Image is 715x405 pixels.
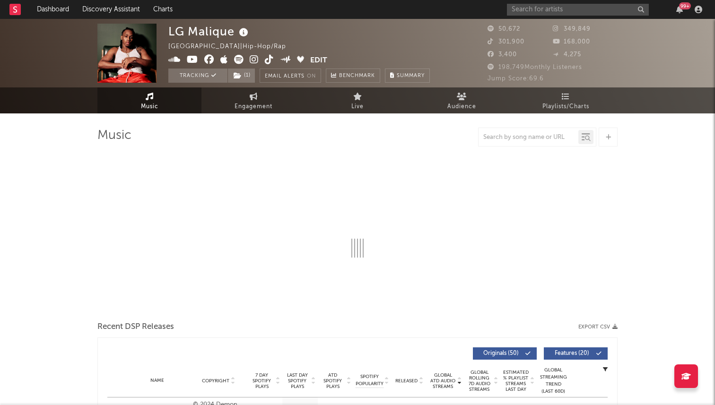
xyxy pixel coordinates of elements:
span: Estimated % Playlist Streams Last Day [503,370,529,392]
button: 99+ [676,6,683,13]
div: Global Streaming Trend (Last 60D) [539,367,567,395]
span: 168,000 [553,39,590,45]
span: Live [351,101,364,112]
span: 3,400 [488,52,517,58]
button: Summary [385,69,430,83]
span: Summary [397,73,425,78]
input: Search for artists [507,4,649,16]
div: LG Malique [168,24,251,39]
span: 349,849 [553,26,591,32]
span: Jump Score: 69.6 [488,76,544,82]
span: 301,900 [488,39,524,45]
span: Music [141,101,158,112]
span: 50,672 [488,26,520,32]
span: ( 1 ) [227,69,255,83]
span: Engagement [235,101,272,112]
span: Last Day Spotify Plays [285,372,310,389]
span: Global ATD Audio Streams [430,372,456,389]
span: Global Rolling 7D Audio Streams [466,370,492,392]
a: Benchmark [326,69,380,83]
span: Benchmark [339,70,375,82]
span: ATD Spotify Plays [320,372,345,389]
span: 198,749 Monthly Listeners [488,64,582,70]
input: Search by song name or URL [479,134,578,141]
span: Recent DSP Releases [97,321,174,333]
div: [GEOGRAPHIC_DATA] | Hip-Hop/Rap [168,41,297,52]
button: Originals(50) [473,347,537,360]
span: Released [395,378,418,384]
button: (1) [228,69,255,83]
button: Email AlertsOn [260,69,321,83]
span: Originals ( 50 ) [479,351,523,356]
span: Copyright [202,378,229,384]
a: Playlists/Charts [514,87,618,113]
em: On [307,74,316,79]
button: Features(20) [544,347,608,360]
span: 7 Day Spotify Plays [249,372,274,389]
span: Spotify Popularity [356,373,384,388]
span: Audience [447,101,476,112]
a: Live [305,87,410,113]
a: Music [97,87,201,113]
button: Export CSV [578,324,618,330]
a: Engagement [201,87,305,113]
button: Edit [310,55,327,67]
div: Name [126,377,188,384]
span: 4,275 [553,52,581,58]
span: Features ( 20 ) [550,351,593,356]
div: 99 + [679,2,691,9]
span: Playlists/Charts [542,101,589,112]
a: Audience [410,87,514,113]
button: Tracking [168,69,227,83]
